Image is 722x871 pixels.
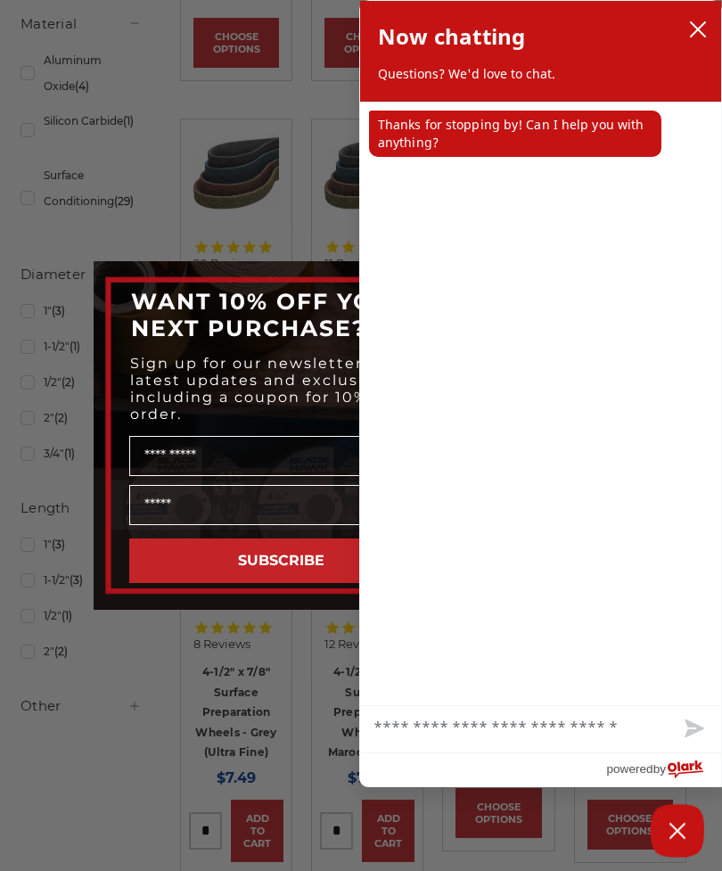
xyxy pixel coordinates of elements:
[606,753,721,786] a: Powered by Olark
[653,758,666,780] span: by
[664,706,721,752] button: Send message
[378,65,703,83] p: Questions? We'd love to chat.
[378,19,525,54] h2: Now chatting
[129,485,432,525] input: Email
[130,355,492,423] span: Sign up for our newsletter to receive the latest updates and exclusive discounts - including a co...
[131,288,411,341] span: WANT 10% OFF YOUR NEXT PURCHASE?
[684,16,712,43] button: close chatbox
[651,804,704,858] button: Close Chatbox
[369,111,661,157] p: Thanks for stopping by! Can I help you with anything?
[360,102,721,705] div: chat
[129,538,432,583] button: SUBSCRIBE
[606,758,652,780] span: powered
